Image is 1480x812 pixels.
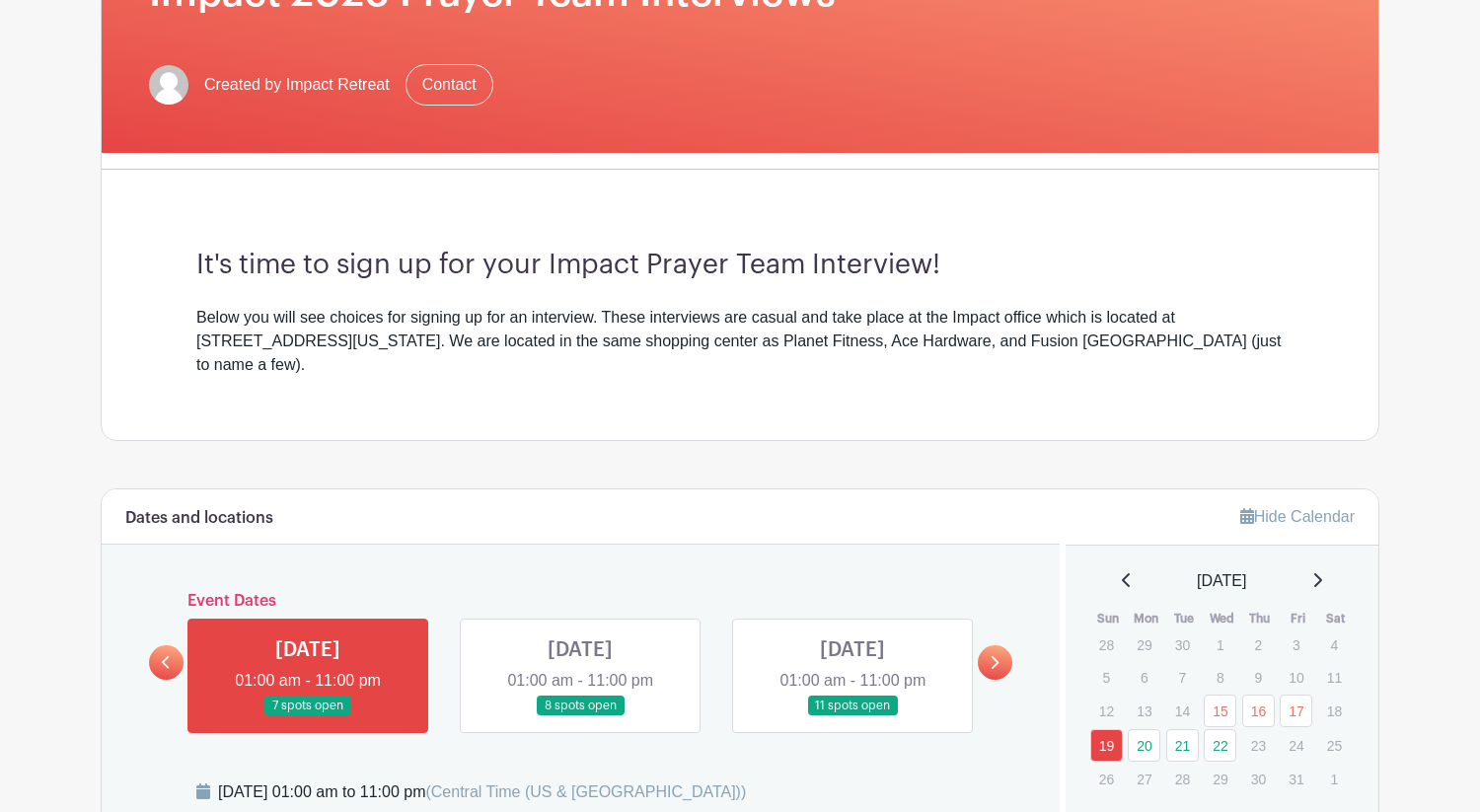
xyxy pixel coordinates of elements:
[125,509,273,528] h6: Dates and locations
[406,64,493,106] a: Contact
[1241,609,1280,628] th: Thu
[1242,629,1275,660] p: 2
[1242,662,1275,693] p: 9
[204,73,390,97] span: Created by Impact Retreat
[196,306,1284,377] div: Below you will see choices for signing up for an interview. These interviews are casual and take ...
[1280,764,1312,794] p: 31
[1166,662,1199,693] p: 7
[1128,764,1160,794] p: 27
[1242,695,1275,727] a: 16
[1090,729,1123,762] a: 19
[1318,696,1351,726] p: 18
[1128,629,1160,660] p: 29
[1204,662,1236,693] p: 8
[1280,662,1312,693] p: 10
[1280,629,1312,660] p: 3
[1127,609,1165,628] th: Mon
[1197,569,1246,593] span: [DATE]
[1318,730,1351,761] p: 25
[1318,629,1351,660] p: 4
[1204,695,1236,727] a: 15
[1128,696,1160,726] p: 13
[184,592,978,611] h6: Event Dates
[1280,695,1312,727] a: 17
[1089,609,1128,628] th: Sun
[1128,662,1160,693] p: 6
[1204,629,1236,660] p: 1
[1090,662,1123,693] p: 5
[196,249,1284,282] h3: It's time to sign up for your Impact Prayer Team Interview!
[1166,696,1199,726] p: 14
[1204,729,1236,762] a: 22
[1242,764,1275,794] p: 30
[1128,729,1160,762] a: 20
[1166,729,1199,762] a: 21
[1166,629,1199,660] p: 30
[149,65,188,105] img: default-ce2991bfa6775e67f084385cd625a349d9dcbb7a52a09fb2fda1e96e2d18dcdb.png
[1279,609,1317,628] th: Fri
[1166,764,1199,794] p: 28
[218,780,746,804] div: [DATE] 01:00 am to 11:00 pm
[1318,662,1351,693] p: 11
[1203,609,1241,628] th: Wed
[1204,764,1236,794] p: 29
[1318,764,1351,794] p: 1
[1242,730,1275,761] p: 23
[425,783,746,800] span: (Central Time (US & [GEOGRAPHIC_DATA]))
[1090,764,1123,794] p: 26
[1280,730,1312,761] p: 24
[1090,629,1123,660] p: 28
[1090,696,1123,726] p: 12
[1165,609,1204,628] th: Tue
[1317,609,1356,628] th: Sat
[1240,508,1355,525] a: Hide Calendar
